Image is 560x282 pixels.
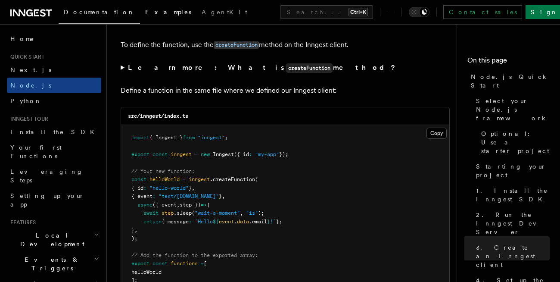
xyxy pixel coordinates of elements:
[249,151,252,157] span: :
[7,140,101,164] a: Your first Functions
[10,66,51,73] span: Next.js
[202,9,247,16] span: AgentKit
[348,8,368,16] kbd: Ctrl+K
[131,185,143,191] span: { id
[198,135,225,141] span: "inngest"
[7,164,101,188] a: Leveraging Steps
[10,144,62,160] span: Your first Functions
[171,151,192,157] span: inngest
[195,219,213,225] span: `Hello
[214,41,259,49] a: createFunction
[476,186,550,204] span: 1. Install the Inngest SDK
[128,63,397,72] strong: Learn more: What is method?
[131,235,137,241] span: );
[473,240,550,273] a: 3. Create an Inngest client
[131,252,258,258] span: // Add the function to the exported array:
[10,97,42,104] span: Python
[476,162,550,179] span: Starting your project
[183,135,195,141] span: from
[234,219,237,225] span: .
[7,31,101,47] a: Home
[7,255,94,273] span: Events & Triggers
[10,128,100,135] span: Install the SDK
[201,151,210,157] span: new
[476,97,550,122] span: Select your Node.js framework
[10,82,51,89] span: Node.js
[476,243,550,269] span: 3. Create an Inngest client
[473,159,550,183] a: Starting your project
[426,128,447,139] button: Copy
[255,151,279,157] span: "my-app"
[10,168,83,184] span: Leveraging Steps
[131,135,149,141] span: import
[149,185,189,191] span: "hello-world"
[240,210,243,216] span: ,
[473,183,550,207] a: 1. Install the Inngest SDK
[143,210,159,216] span: await
[195,151,198,157] span: =
[152,193,156,199] span: :
[159,193,219,199] span: "test/[DOMAIN_NAME]"
[180,202,201,208] span: step })
[476,210,550,236] span: 2. Run the Inngest Dev Server
[131,176,146,182] span: const
[258,210,264,216] span: );
[237,219,249,225] span: data
[481,129,550,155] span: Optional: Use a starter project
[131,269,162,275] span: helloWorld
[152,260,168,266] span: const
[219,193,222,199] span: }
[213,219,219,225] span: ${
[267,219,270,225] span: }
[171,260,198,266] span: functions
[131,227,134,233] span: }
[192,210,195,216] span: (
[149,135,183,141] span: { Inngest }
[121,85,450,97] p: Define a function in the same file where we defined our Inngest client:
[192,185,195,191] span: ,
[201,202,207,208] span: =>
[473,93,550,126] a: Select your Node.js framework
[478,126,550,159] a: Optional: Use a starter project
[7,78,101,93] a: Node.js
[249,219,267,225] span: .email
[255,176,258,182] span: (
[467,69,550,93] a: Node.js Quick Start
[10,192,84,208] span: Setting up your app
[134,227,137,233] span: ,
[177,202,180,208] span: ,
[219,219,234,225] span: event
[140,3,196,23] a: Examples
[280,5,373,19] button: Search...Ctrl+K
[162,219,189,225] span: { message
[7,252,101,276] button: Events & Triggers
[7,124,101,140] a: Install the SDK
[225,135,228,141] span: ;
[121,39,450,51] p: To define the function, use the method on the Inngest client.
[131,168,195,174] span: // Your new function:
[7,93,101,109] a: Python
[201,260,204,266] span: =
[207,202,210,208] span: {
[121,62,450,74] summary: Learn more: What iscreateFunctionmethod?
[467,55,550,69] h4: On this page
[137,202,152,208] span: async
[59,3,140,24] a: Documentation
[196,3,252,23] a: AgentKit
[286,63,333,73] code: createFunction
[162,210,174,216] span: step
[204,260,207,266] span: [
[270,219,276,225] span: !`
[7,53,44,60] span: Quick start
[210,176,255,182] span: .createFunction
[128,113,188,119] code: src/inngest/index.ts
[183,176,186,182] span: =
[443,5,522,19] a: Contact sales
[189,176,210,182] span: inngest
[143,219,162,225] span: return
[409,7,429,17] button: Toggle dark mode
[7,116,48,122] span: Inngest tour
[152,151,168,157] span: const
[7,228,101,252] button: Local Development
[246,210,258,216] span: "1s"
